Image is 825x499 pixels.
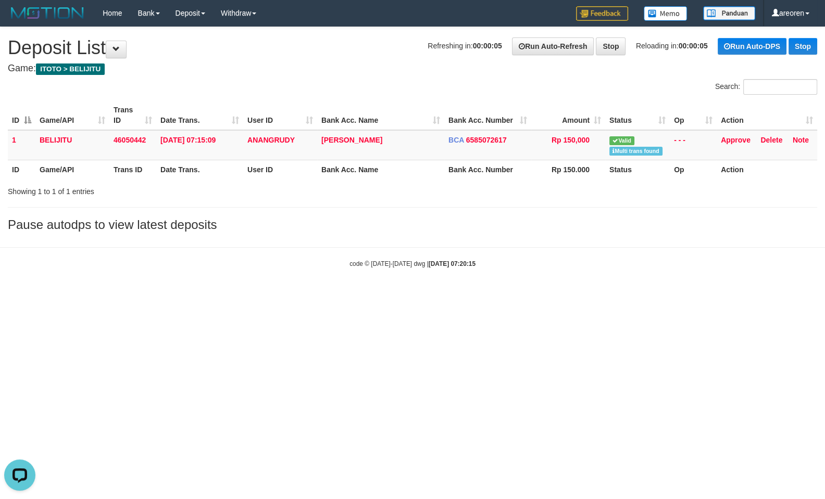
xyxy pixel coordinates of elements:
[428,42,502,50] span: Refreshing in:
[552,136,590,144] span: Rp 150,000
[717,160,817,179] th: Action
[760,136,782,144] a: Delete
[317,100,444,130] th: Bank Acc. Name: activate to sort column ascending
[243,100,317,130] th: User ID: activate to sort column ascending
[444,160,531,179] th: Bank Acc. Number
[644,6,687,21] img: Button%20Memo.svg
[8,160,35,179] th: ID
[743,79,817,95] input: Search:
[35,100,109,130] th: Game/API: activate to sort column ascending
[466,136,507,144] span: Copy 6585072617 to clipboard
[429,260,476,267] strong: [DATE] 07:20:15
[531,160,605,179] th: Rp 150.000
[609,136,634,145] span: Valid transaction
[448,136,464,144] span: BCA
[721,136,751,144] a: Approve
[789,38,817,55] a: Stop
[444,100,531,130] th: Bank Acc. Number: activate to sort column ascending
[156,160,243,179] th: Date Trans.
[8,218,817,232] h3: Pause autodps to view latest deposits
[114,136,146,144] span: 46050442
[160,136,216,144] span: [DATE] 07:15:09
[670,130,717,160] td: - - -
[609,147,662,156] span: Multiple matching transaction found in bank
[576,6,628,21] img: Feedback.jpg
[8,37,817,58] h1: Deposit List
[317,160,444,179] th: Bank Acc. Name
[109,100,156,130] th: Trans ID: activate to sort column ascending
[321,136,382,144] a: [PERSON_NAME]
[4,4,35,35] button: Open LiveChat chat widget
[473,42,502,50] strong: 00:00:05
[8,100,35,130] th: ID: activate to sort column descending
[35,160,109,179] th: Game/API
[605,160,670,179] th: Status
[531,100,605,130] th: Amount: activate to sort column ascending
[8,63,817,74] h4: Game:
[636,42,708,50] span: Reloading in:
[718,38,786,55] a: Run Auto-DPS
[156,100,243,130] th: Date Trans.: activate to sort column ascending
[793,136,809,144] a: Note
[8,5,87,21] img: MOTION_logo.png
[8,182,336,197] div: Showing 1 to 1 of 1 entries
[605,100,670,130] th: Status: activate to sort column ascending
[715,79,817,95] label: Search:
[8,130,35,160] td: 1
[670,160,717,179] th: Op
[243,160,317,179] th: User ID
[717,100,817,130] th: Action: activate to sort column ascending
[349,260,476,267] small: code © [DATE]-[DATE] dwg |
[35,130,109,160] td: BELIJITU
[512,37,594,55] a: Run Auto-Refresh
[247,136,295,144] span: ANANGRUDY
[670,100,717,130] th: Op: activate to sort column ascending
[36,63,105,75] span: ITOTO > BELIJITU
[109,160,156,179] th: Trans ID
[703,6,755,20] img: panduan.png
[596,37,626,55] a: Stop
[679,42,708,50] strong: 00:00:05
